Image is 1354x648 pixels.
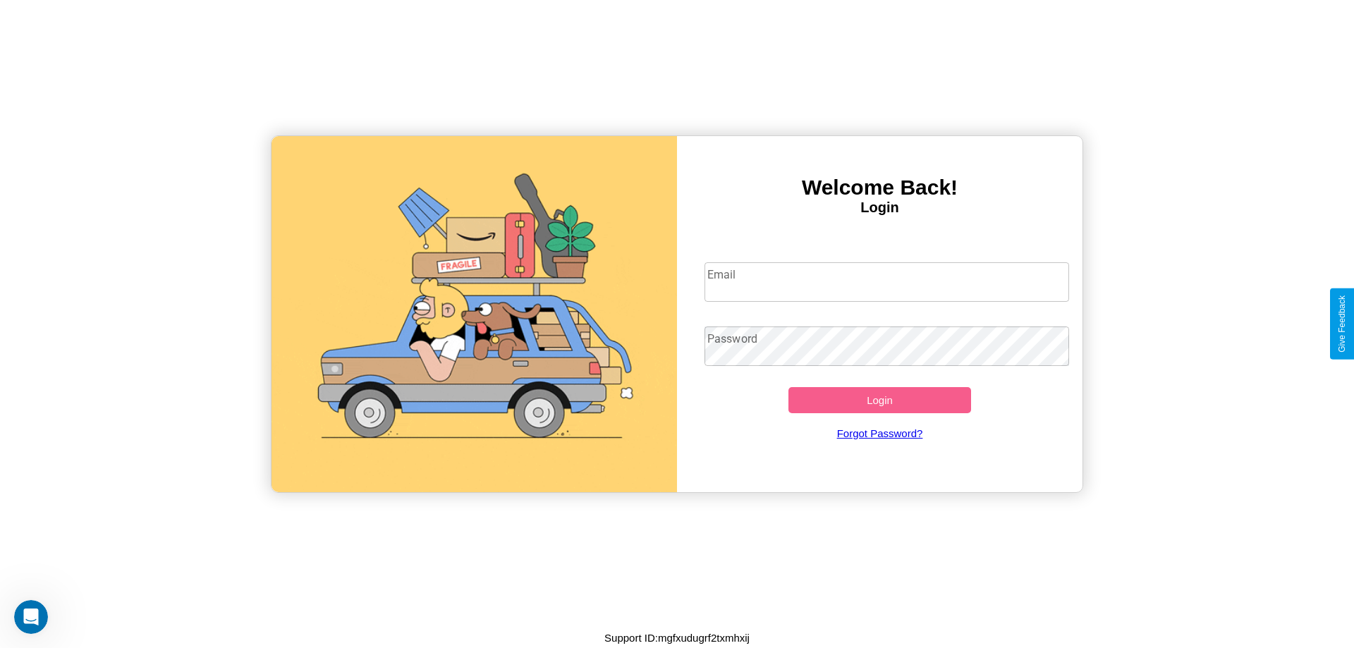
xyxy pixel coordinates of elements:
[1337,295,1347,353] div: Give Feedback
[604,628,750,647] p: Support ID: mgfxudugrf2txmhxij
[272,136,677,492] img: gif
[14,600,48,634] iframe: Intercom live chat
[677,176,1082,200] h3: Welcome Back!
[677,200,1082,216] h4: Login
[697,413,1063,453] a: Forgot Password?
[788,387,971,413] button: Login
